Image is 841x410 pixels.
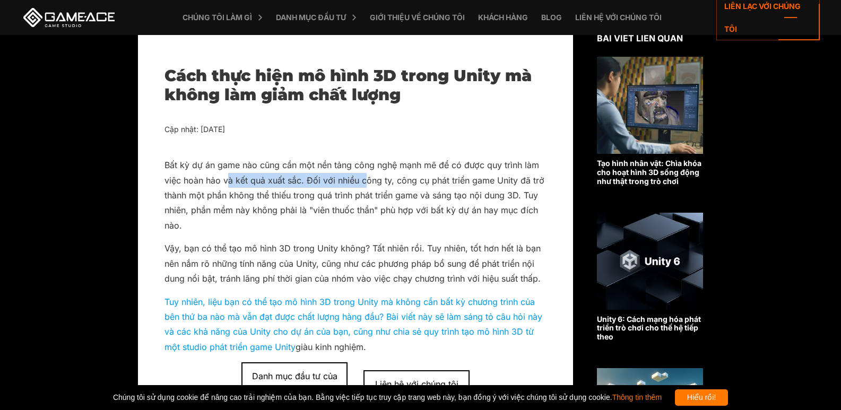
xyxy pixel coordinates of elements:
font: Vậy, bạn có thể tạo mô hình 3D trong Unity không? Tất nhiên rồi. Tuy nhiên, tốt hơn hết là bạn nê... [164,243,541,284]
font: Bất kỳ dự án game nào cũng cần một nền tảng công nghệ mạnh mẽ để có được quy trình làm việc hoàn ... [164,160,544,231]
font: Danh mục đầu tư của chúng tôi [252,371,337,396]
font: Hiểu rồi! [687,393,716,402]
font: Khách hàng [478,13,528,22]
a: Danh mục đầu tư của chúng tôi [241,362,348,405]
font: Blog [541,13,562,22]
font: Giới thiệu về chúng tôi [370,13,465,22]
font: Liên hệ với chúng tôi [375,379,458,389]
a: Tạo hình nhân vật: Chìa khóa cho hoạt hình 3D sống động như thật trong trò chơi [597,57,703,186]
a: Liên hệ với chúng tôi [363,370,470,398]
a: Thông tin thêm [612,393,662,402]
font: Bài viết liên quan [597,33,683,43]
font: Chúng tôi làm gì [183,13,252,22]
font: Chúng tôi sử dụng cookie để nâng cao trải nghiệm của bạn. Bằng việc tiếp tục truy cập trang web n... [113,393,612,402]
a: Tuy nhiên, liệu bạn có thể tạo mô hình 3D trong Unity mà không cần bất kỳ chương trình của bên th... [164,296,542,352]
a: Unity 6: Cách mạng hóa phát triển trò chơi cho thế hệ tiếp theo [597,213,703,342]
font: . [363,342,366,352]
font: Cập nhật: [DATE] [164,125,225,134]
font: Cách thực hiện mô hình 3D trong Unity mà không làm giảm chất lượng [164,66,532,104]
font: giàu kinh nghiệm [296,342,363,352]
font: Danh mục đầu tư [276,13,346,22]
font: Tạo hình nhân vật: Chìa khóa cho hoạt hình 3D sống động như thật trong trò chơi [597,159,701,186]
img: Có liên quan [597,57,703,154]
font: Unity 6: Cách mạng hóa phát triển trò chơi cho thế hệ tiếp theo [597,315,701,342]
font: Liên hệ với chúng tôi [575,13,662,22]
img: Có liên quan [597,213,703,310]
